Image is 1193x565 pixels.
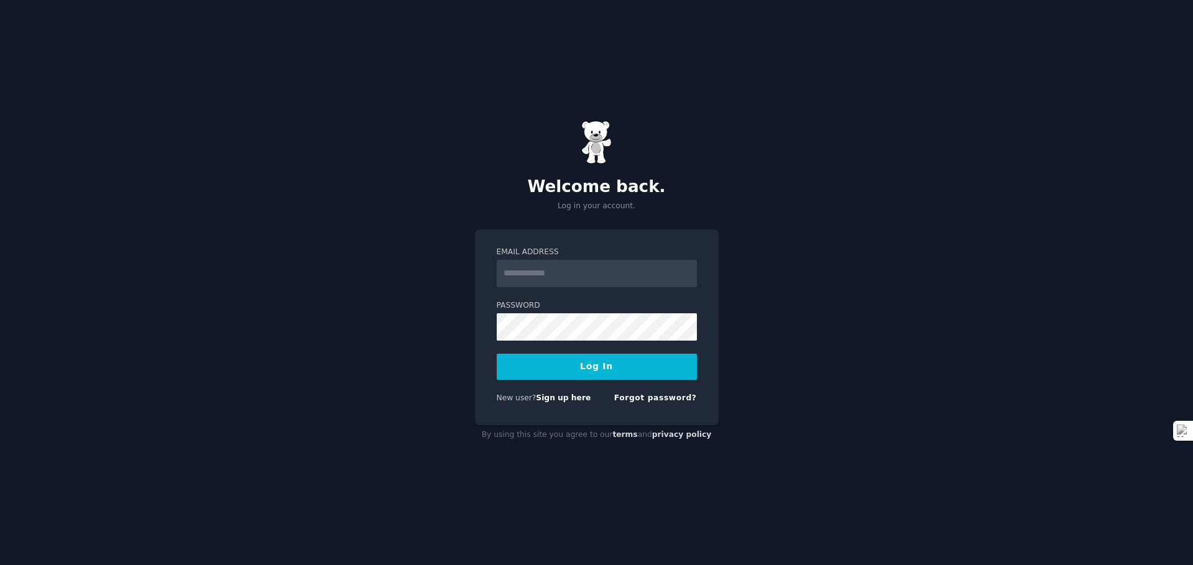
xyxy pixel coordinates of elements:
[475,177,719,197] h2: Welcome back.
[612,430,637,439] a: terms
[581,121,612,164] img: Gummy Bear
[497,247,697,258] label: Email Address
[614,393,697,402] a: Forgot password?
[652,430,712,439] a: privacy policy
[497,300,697,311] label: Password
[497,354,697,380] button: Log In
[536,393,591,402] a: Sign up here
[475,425,719,445] div: By using this site you agree to our and
[497,393,537,402] span: New user?
[475,201,719,212] p: Log in your account.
